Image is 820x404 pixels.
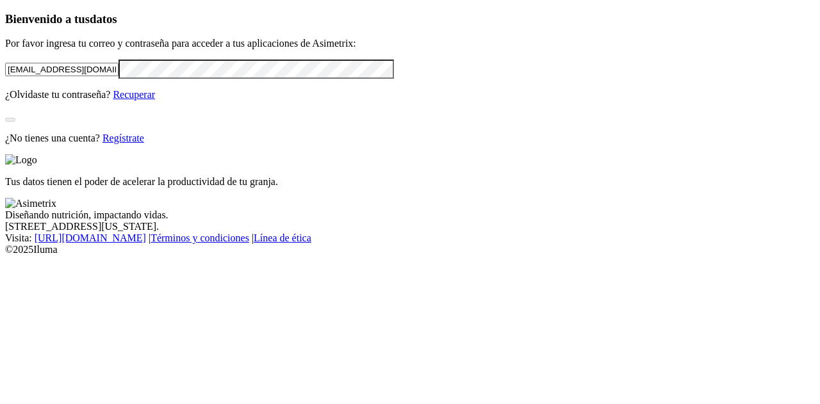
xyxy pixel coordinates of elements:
input: Tu correo [5,63,119,76]
p: ¿Olvidaste tu contraseña? [5,89,815,101]
a: Línea de ética [254,232,311,243]
h3: Bienvenido a tus [5,12,815,26]
span: datos [90,12,117,26]
div: © 2025 Iluma [5,244,815,255]
a: Regístrate [102,133,144,143]
p: Tus datos tienen el poder de acelerar la productividad de tu granja. [5,176,815,188]
div: [STREET_ADDRESS][US_STATE]. [5,221,815,232]
img: Asimetrix [5,198,56,209]
p: Por favor ingresa tu correo y contraseña para acceder a tus aplicaciones de Asimetrix: [5,38,815,49]
a: Términos y condiciones [151,232,249,243]
div: Diseñando nutrición, impactando vidas. [5,209,815,221]
p: ¿No tienes una cuenta? [5,133,815,144]
a: [URL][DOMAIN_NAME] [35,232,146,243]
div: Visita : | | [5,232,815,244]
a: Recuperar [113,89,155,100]
img: Logo [5,154,37,166]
